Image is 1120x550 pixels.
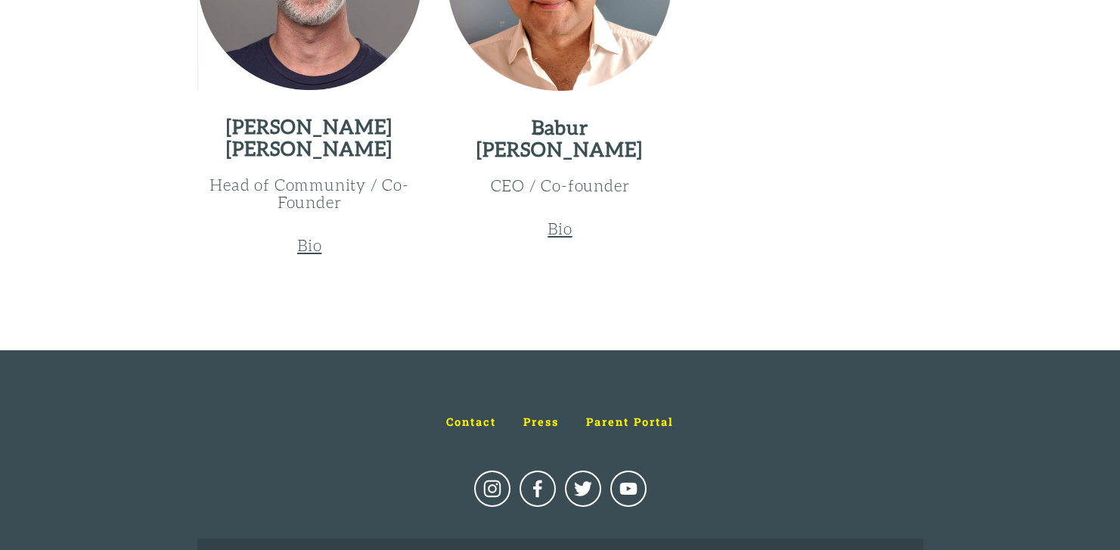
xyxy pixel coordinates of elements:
span: Press [523,415,559,429]
h3: Head of Community / Co-Founder [197,176,422,210]
a: Contact [446,413,496,429]
a: Portfolio School [520,471,556,507]
a: Press [523,413,559,429]
h2: [PERSON_NAME] [PERSON_NAME] [197,116,422,160]
a: Doug Schachtel [610,471,647,507]
span: Parent Portal [586,415,674,429]
a: Portfolio School [565,471,601,507]
h3: CEO / Co-founder [448,176,672,194]
span: Contact [446,415,496,429]
u: Bio [548,219,572,238]
h2: Babur [PERSON_NAME] [448,117,672,160]
u: Bio [297,235,321,254]
a: Parent Portal [586,413,674,429]
a: Instagram [474,471,510,507]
